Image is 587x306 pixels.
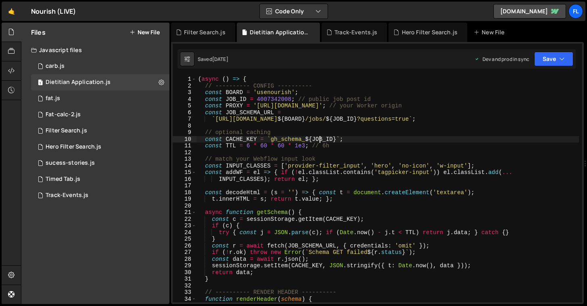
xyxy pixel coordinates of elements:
div: 7002/24097.js [31,155,169,171]
div: sucess-stories.js [46,159,95,167]
div: Track-Events.js [334,28,377,36]
div: 4 [173,96,196,103]
div: Fat-calc-2.js [46,111,81,118]
div: Hero Filter Search.js [46,143,101,151]
div: 2 [173,83,196,90]
div: 14 [173,163,196,170]
div: 22 [173,216,196,223]
div: 17 [173,182,196,189]
div: 7 [173,116,196,123]
div: Hero Filter Search.js [402,28,457,36]
div: Dietitian Application.js [46,79,111,86]
a: 🤙 [2,2,21,21]
div: 1 [173,76,196,83]
div: 7002/25847.js [31,171,169,187]
div: 30 [173,269,196,276]
div: 13 [173,156,196,163]
div: 32 [173,283,196,289]
div: 6 [173,109,196,116]
div: Dev and prod in sync [474,56,529,63]
h2: Files [31,28,46,37]
div: 20 [173,203,196,210]
button: Save [534,52,573,66]
div: 18 [173,189,196,196]
span: 1 [38,80,43,86]
div: 7002/13525.js [31,123,169,139]
div: 11 [173,143,196,149]
div: 34 [173,296,196,303]
div: 7002/15634.js [31,107,169,123]
div: Filter Search.js [46,127,87,134]
div: Timed Tab.js [46,176,80,183]
div: 7002/44314.js [31,139,169,155]
div: 7002/45930.js [31,74,169,90]
div: 29 [173,262,196,269]
div: 21 [173,209,196,216]
div: 5 [173,103,196,109]
div: New File [474,28,508,36]
div: 7002/36051.js [31,187,169,203]
div: 25 [173,236,196,243]
div: [DATE] [212,56,228,63]
div: 19 [173,196,196,203]
a: Fl [568,4,583,19]
div: 7002/15615.js [31,90,169,107]
div: 12 [173,149,196,156]
div: 28 [173,256,196,263]
div: 27 [173,249,196,256]
div: 9 [173,129,196,136]
div: 33 [173,289,196,296]
div: 7002/15633.js [31,58,169,74]
a: [DOMAIN_NAME] [493,4,566,19]
div: 3 [173,89,196,96]
div: 15 [173,169,196,176]
div: Track-Events.js [46,192,88,199]
div: Dietitian Application.js [250,28,310,36]
div: 26 [173,243,196,249]
div: 8 [173,123,196,130]
div: Nourish (LIVE) [31,6,76,16]
div: 24 [173,229,196,236]
div: 23 [173,222,196,229]
div: 31 [173,276,196,283]
div: 16 [173,176,196,183]
div: Javascript files [21,42,169,58]
div: carb.js [46,63,65,70]
button: Code Only [260,4,328,19]
div: Saved [198,56,228,63]
div: fat.js [46,95,60,102]
div: 10 [173,136,196,143]
div: Filter Search.js [184,28,226,36]
button: New File [130,29,160,36]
